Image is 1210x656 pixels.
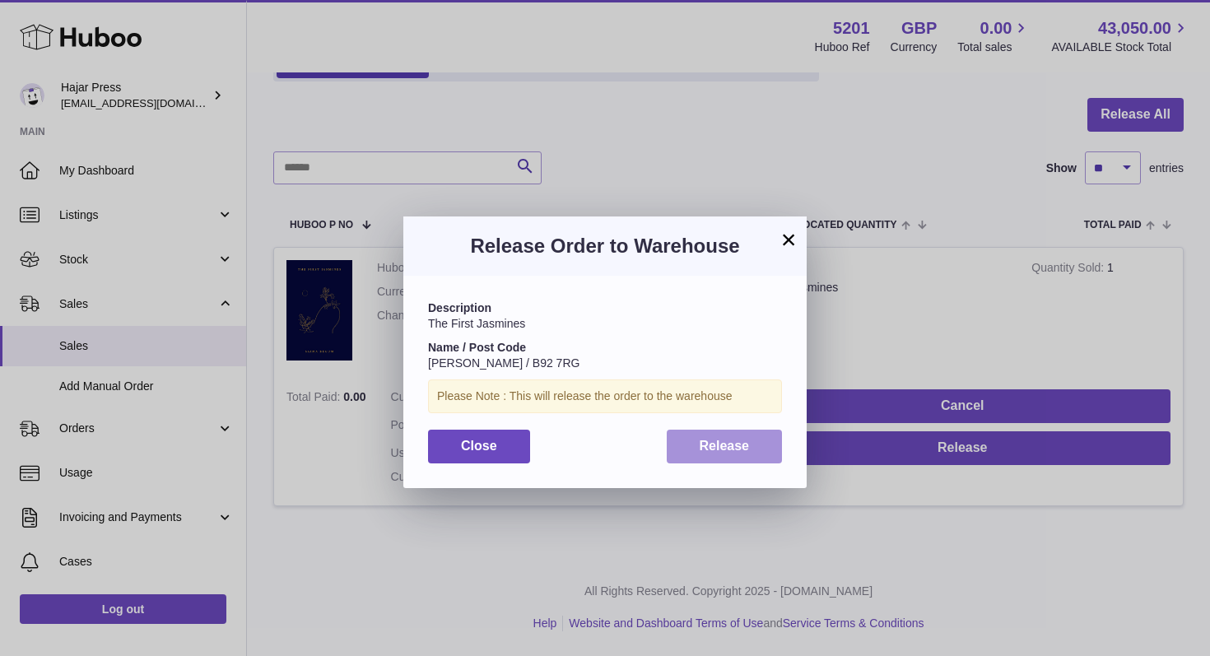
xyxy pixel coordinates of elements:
[428,430,530,463] button: Close
[461,439,497,453] span: Close
[428,233,782,259] h3: Release Order to Warehouse
[779,230,798,249] button: ×
[428,356,579,370] span: [PERSON_NAME] / B92 7RG
[428,341,526,354] strong: Name / Post Code
[428,379,782,413] div: Please Note : This will release the order to the warehouse
[700,439,750,453] span: Release
[428,301,491,314] strong: Description
[667,430,783,463] button: Release
[428,317,525,330] span: The First Jasmines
